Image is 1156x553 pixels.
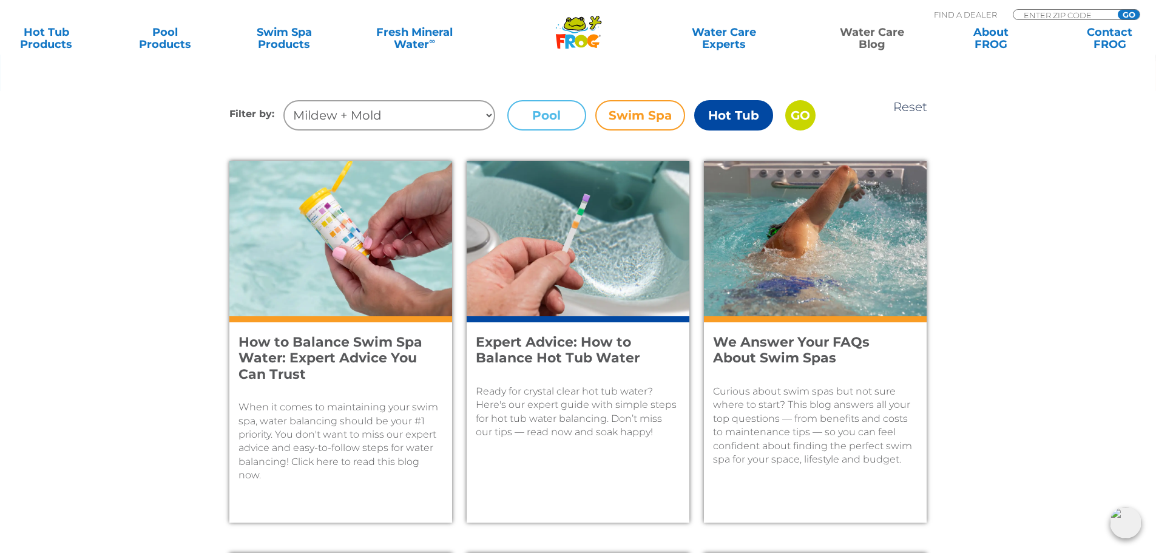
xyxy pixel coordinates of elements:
[238,334,427,382] h4: How to Balance Swim Spa Water: Expert Advice You Can Trust
[476,385,680,439] p: Ready for crystal clear hot tub water? Here's our expert guide with simple steps for hot tub wate...
[934,9,997,20] p: Find A Dealer
[704,161,927,316] img: A man swim sin the moving current of a swim spa
[704,161,927,523] a: A man swim sin the moving current of a swim spaWe Answer Your FAQs About Swim SpasCurious about s...
[229,100,283,131] h4: Filter by:
[713,385,918,466] p: Curious about swim spas but not sure where to start? This blog answers all your top questions — f...
[945,26,1037,50] a: AboutFROG
[476,334,664,367] h4: Expert Advice: How to Balance Hot Tub Water
[429,36,435,46] sup: ∞
[229,161,452,523] a: A woman with pink nail polish tests her swim spa with FROG @ease Test StripsHow to Balance Swim S...
[229,161,452,316] img: A woman with pink nail polish tests her swim spa with FROG @ease Test Strips
[1064,26,1156,50] a: ContactFROG
[238,401,443,482] p: When it comes to maintaining your swim spa, water balancing should be your #1 priority. You don't...
[1022,10,1104,20] input: Zip Code Form
[507,100,586,131] label: Pool
[357,26,473,50] a: Fresh MineralWater∞
[713,334,901,367] h4: We Answer Your FAQs About Swim Spas
[467,161,689,316] img: A female's hand dips a test strip into a hot tub.
[1110,507,1141,538] img: openIcon
[1118,10,1140,19] input: GO
[238,26,330,50] a: Swim SpaProducts
[893,100,927,114] a: Reset
[595,100,685,131] label: Swim Spa
[826,26,918,50] a: Water CareBlog
[467,161,689,523] a: A female's hand dips a test strip into a hot tub.Expert Advice: How to Balance Hot Tub WaterReady...
[694,100,773,131] label: Hot Tub
[785,100,816,131] input: GO
[119,26,211,50] a: PoolProducts
[649,26,800,50] a: Water CareExperts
